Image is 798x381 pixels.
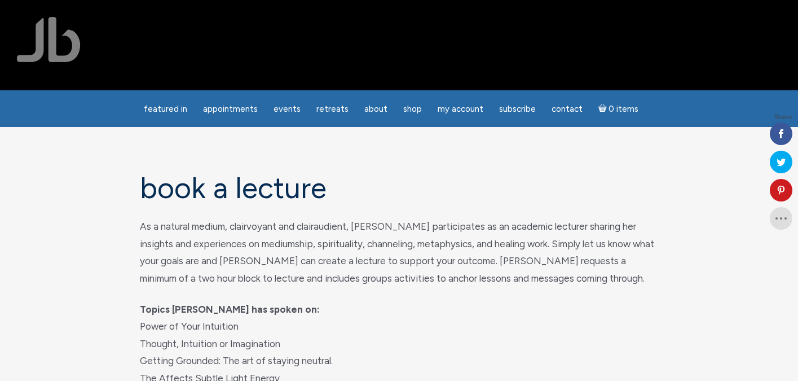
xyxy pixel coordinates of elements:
span: Retreats [316,104,349,114]
a: Contact [545,98,589,120]
a: About [358,98,394,120]
p: As a natural medium, clairvoyant and clairaudient, [PERSON_NAME] participates as an academic lect... [140,218,659,287]
span: 0 items [609,105,638,113]
h1: Book a Lecture [140,172,659,204]
a: Events [267,98,307,120]
a: featured in [137,98,194,120]
span: Events [274,104,301,114]
span: Contact [552,104,583,114]
a: Subscribe [492,98,543,120]
a: Cart0 items [592,97,646,120]
span: Subscribe [499,104,536,114]
span: About [364,104,387,114]
a: My Account [431,98,490,120]
img: Jamie Butler. The Everyday Medium [17,17,81,62]
span: Shares [774,115,792,120]
i: Cart [598,104,609,114]
a: Appointments [196,98,264,120]
a: Retreats [310,98,355,120]
strong: Topics [PERSON_NAME] has spoken on: [140,304,320,315]
a: Shop [396,98,429,120]
span: Shop [403,104,422,114]
span: featured in [144,104,187,114]
span: Appointments [203,104,258,114]
span: My Account [438,104,483,114]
